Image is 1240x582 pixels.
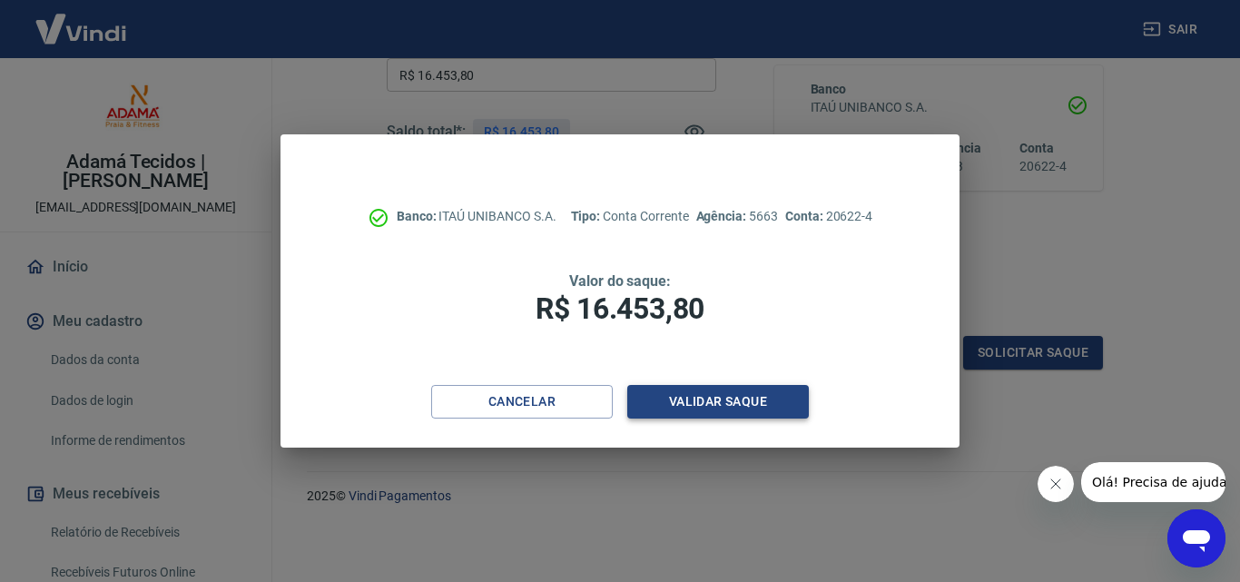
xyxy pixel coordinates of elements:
button: Cancelar [431,385,613,419]
span: Conta: [785,209,826,223]
iframe: Fechar mensagem [1038,466,1074,502]
button: Validar saque [627,385,809,419]
span: Olá! Precisa de ajuda? [11,13,153,27]
span: Agência: [696,209,750,223]
iframe: Botão para abrir a janela de mensagens [1167,509,1225,567]
span: R$ 16.453,80 [536,291,704,326]
span: Banco: [397,209,439,223]
p: Conta Corrente [571,207,689,226]
p: 20622-4 [785,207,872,226]
p: 5663 [696,207,778,226]
span: Tipo: [571,209,604,223]
p: ITAÚ UNIBANCO S.A. [397,207,556,226]
iframe: Mensagem da empresa [1081,462,1225,502]
span: Valor do saque: [569,272,671,290]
